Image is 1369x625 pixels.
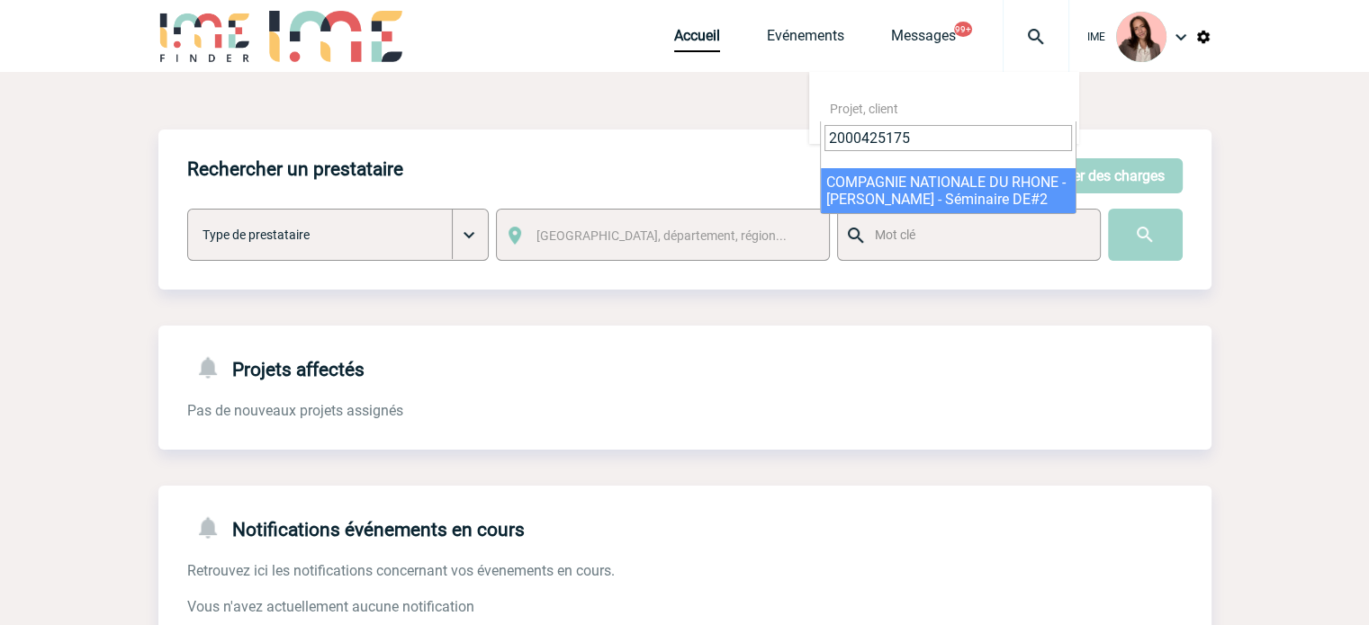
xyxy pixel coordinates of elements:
input: Mot clé [870,223,1084,246]
a: Accueil [674,27,720,52]
span: Projet, client [830,102,898,116]
li: COMPAGNIE NATIONALE DU RHONE - [PERSON_NAME] - Séminaire DE#2 [821,168,1076,213]
h4: Rechercher un prestataire [187,158,403,180]
a: Messages [891,27,956,52]
img: 94396-3.png [1116,12,1166,62]
img: notifications-24-px-g.png [194,514,232,540]
span: Vous n'avez actuellement aucune notification [187,598,474,615]
input: Submit [1108,209,1183,261]
button: 99+ [954,22,972,37]
span: Retrouvez ici les notifications concernant vos évenements en cours. [187,562,615,579]
span: Pas de nouveaux projets assignés [187,402,403,419]
img: notifications-24-px-g.png [194,354,232,380]
h4: Notifications événements en cours [187,514,525,540]
span: [GEOGRAPHIC_DATA], département, région... [536,228,787,243]
img: IME-Finder [158,11,252,62]
h4: Projets affectés [187,354,365,380]
a: Evénements [767,27,844,52]
span: IME [1087,31,1105,43]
